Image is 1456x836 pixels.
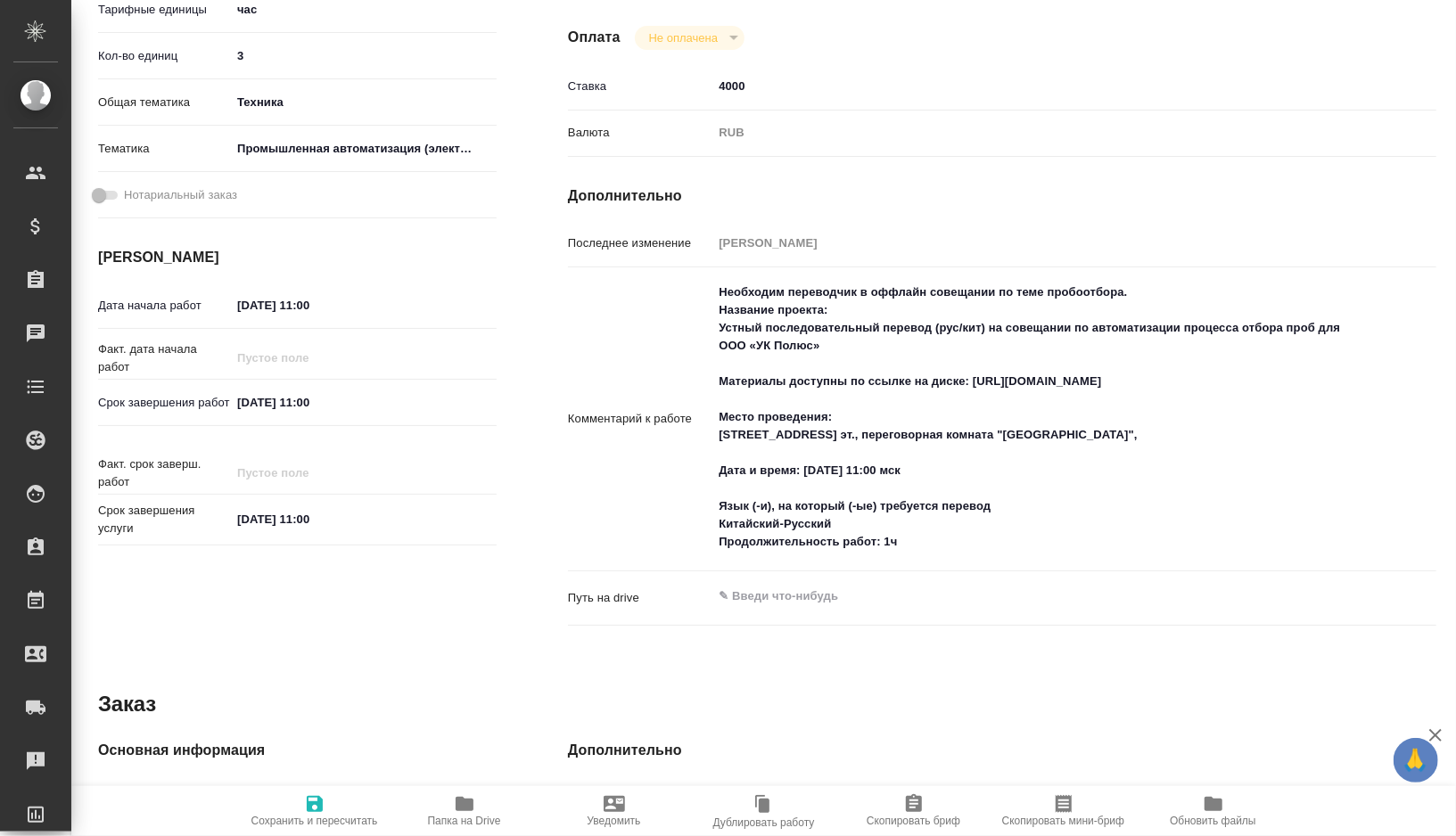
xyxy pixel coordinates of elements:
[712,73,1364,99] input: ✎ Введи что-нибудь
[231,345,387,371] input: Пустое поле
[98,455,231,491] p: Факт. срок заверш. работ
[568,234,712,252] p: Последнее изменение
[713,816,815,829] span: Дублировать работу
[568,124,712,142] p: Валюта
[98,247,497,268] h4: [PERSON_NAME]
[231,292,387,318] input: ✎ Введи что-нибудь
[712,118,1364,148] div: RUB
[98,47,231,65] p: Кол-во единиц
[390,786,539,836] button: Папка на Drive
[231,506,387,532] input: ✎ Введи что-нибудь
[231,43,497,69] input: ✎ Введи что-нибудь
[98,1,231,19] p: Тарифные единицы
[98,394,231,412] p: Срок завершения работ
[568,740,1436,761] h4: Дополнительно
[568,78,712,95] p: Ставка
[251,815,378,827] span: Сохранить и пересчитать
[231,134,497,164] div: Промышленная автоматизация (электротехника+ИТ)
[689,786,839,836] button: Дублировать работу
[98,340,231,376] p: Факт. дата начала работ
[568,185,1436,207] h4: Дополнительно
[98,740,497,761] h4: Основная информация
[98,690,156,718] h2: Заказ
[98,94,231,111] p: Общая тематика
[1002,815,1124,827] span: Скопировать мини-бриф
[1394,738,1438,783] button: 🙏
[231,389,387,415] input: ✎ Введи что-нибудь
[568,589,712,607] p: Путь на drive
[98,140,231,158] p: Тематика
[124,186,237,204] span: Нотариальный заказ
[98,297,231,315] p: Дата начала работ
[867,815,960,827] span: Скопировать бриф
[539,786,689,836] button: Уведомить
[1139,786,1288,836] button: Обновить файлы
[428,815,501,827] span: Папка на Drive
[712,784,1364,810] input: Пустое поле
[240,786,390,836] button: Сохранить и пересчитать
[1401,742,1431,779] span: 🙏
[712,230,1364,256] input: Пустое поле
[635,26,744,50] div: Не оплачена
[231,87,497,118] div: Техника
[568,27,621,48] h4: Оплата
[644,30,723,45] button: Не оплачена
[712,277,1364,557] textarea: Необходим переводчик в оффлайн совещании по теме пробоотбора. Название проекта: Устный последоват...
[839,786,989,836] button: Скопировать бриф
[568,410,712,428] p: Комментарий к работе
[98,502,231,537] p: Срок завершения услуги
[231,460,387,486] input: Пустое поле
[231,784,497,810] input: Пустое поле
[1170,815,1256,827] span: Обновить файлы
[989,786,1139,836] button: Скопировать мини-бриф
[588,815,641,827] span: Уведомить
